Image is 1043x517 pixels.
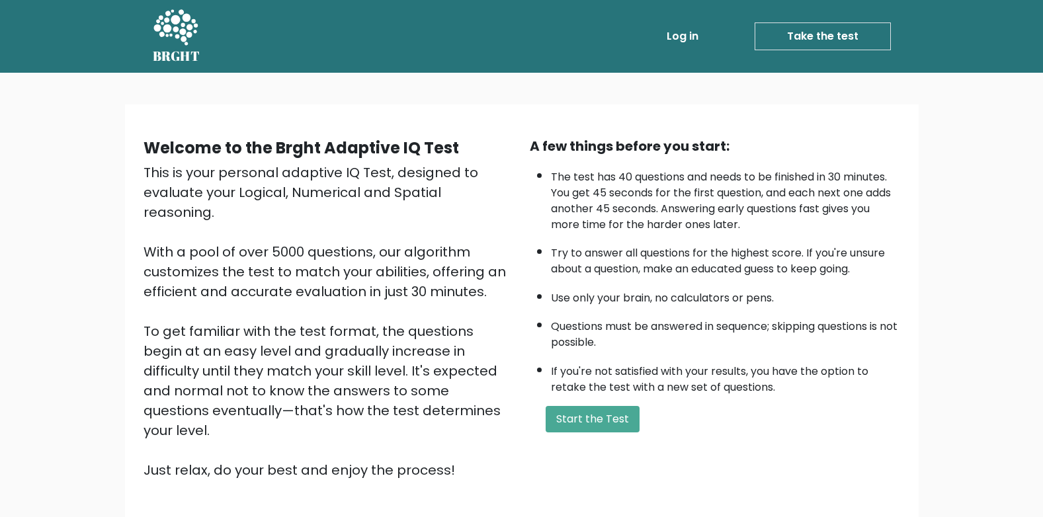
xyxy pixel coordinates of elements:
[661,23,704,50] a: Log in
[144,163,514,480] div: This is your personal adaptive IQ Test, designed to evaluate your Logical, Numerical and Spatial ...
[551,312,900,350] li: Questions must be answered in sequence; skipping questions is not possible.
[144,137,459,159] b: Welcome to the Brght Adaptive IQ Test
[551,163,900,233] li: The test has 40 questions and needs to be finished in 30 minutes. You get 45 seconds for the firs...
[530,136,900,156] div: A few things before you start:
[546,406,640,432] button: Start the Test
[755,22,891,50] a: Take the test
[153,5,200,67] a: BRGHT
[551,284,900,306] li: Use only your brain, no calculators or pens.
[153,48,200,64] h5: BRGHT
[551,357,900,395] li: If you're not satisfied with your results, you have the option to retake the test with a new set ...
[551,239,900,277] li: Try to answer all questions for the highest score. If you're unsure about a question, make an edu...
